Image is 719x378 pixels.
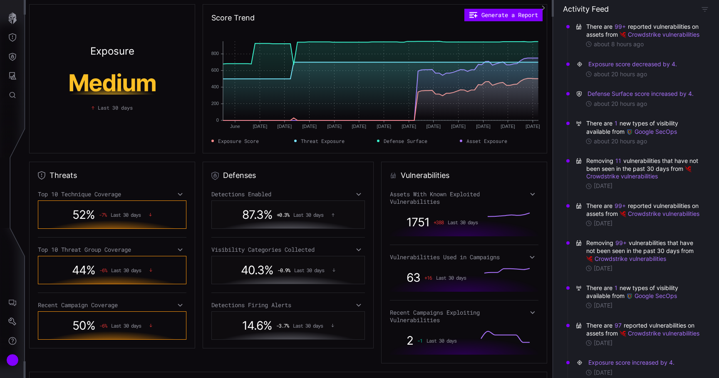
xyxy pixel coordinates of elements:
span: Defense Surface [384,137,427,145]
time: [DATE] [594,302,612,309]
h2: Threats [50,170,77,180]
span: Threat Exposure [301,137,345,145]
button: Generate a Report [464,9,543,21]
time: [DATE] [594,339,612,347]
text: 200 [211,101,218,106]
h2: Vulnerabilities [401,170,449,180]
span: There are new types of visibility available from [586,284,701,300]
time: [DATE] [594,369,612,376]
time: [DATE] [594,182,612,190]
span: -6 % [99,267,107,273]
text: 800 [211,51,218,56]
text: [DATE] [352,124,366,129]
button: 1 [614,119,618,128]
span: Last 30 days [111,323,141,328]
a: Google SecOps [626,292,677,299]
div: Detections Firing Alerts [211,301,365,309]
button: 11 [615,157,622,165]
text: [DATE] [327,124,342,129]
span: Last 30 days [426,338,456,343]
img: Crowdstrike Falcon Spotlight Devices [620,32,626,38]
text: [DATE] [526,124,540,129]
span: 2 [407,333,413,348]
img: Crowdstrike Falcon Spotlight Devices [620,211,626,218]
div: Recent Campaign Coverage [38,301,186,309]
text: [DATE] [253,124,267,129]
button: 97 [614,321,622,330]
text: 0 [216,118,219,123]
span: 52 % [72,208,95,222]
a: Crowdstrike vulnerabilities [586,255,666,262]
button: Exposure score increased by 4. [588,358,675,367]
text: [DATE] [476,124,491,129]
div: Top 10 Threat Group Coverage [38,246,186,253]
text: [DATE] [402,124,416,129]
img: Crowdstrike Falcon Spotlight Devices [586,256,593,263]
div: Detections Enabled [211,190,365,198]
div: Recent Campaigns Exploiting Vulnerabilities [390,309,538,324]
text: [DATE] [302,124,317,129]
span: -0.9 % [278,267,290,273]
span: There are reported vulnerabilities on assets from [586,321,701,337]
text: 400 [211,84,218,89]
a: Crowdstrike vulnerabilities [620,210,699,217]
span: Last 30 days [293,323,323,328]
h2: Defenses [223,170,256,180]
span: + 388 [434,219,444,225]
span: There are reported vulnerabilities on assets from [586,202,701,218]
span: Removing vulnerabilities that have not been seen in the past 30 days from [586,157,701,180]
text: June [230,124,240,129]
span: Last 30 days [293,212,323,218]
span: Last 30 days [294,267,324,273]
button: 99+ [614,202,626,210]
div: Visibility Categories Collected [211,246,365,253]
span: 63 [407,270,420,285]
time: about 20 hours ago [594,100,647,108]
span: Last 30 days [448,219,478,225]
text: [DATE] [377,124,391,129]
button: 99+ [615,239,627,247]
a: Crowdstrike vulnerabilities [620,31,699,38]
img: Google SecOps [626,293,633,300]
time: [DATE] [594,265,612,272]
span: + 16 [424,275,432,280]
button: Exposure score decreased by 4. [588,60,677,68]
time: [DATE] [594,220,612,227]
h1: Medium [43,71,181,95]
h2: Exposure [90,46,134,56]
a: Crowdstrike vulnerabilities [620,330,699,337]
a: Google SecOps [626,128,677,135]
h2: Score Trend [211,13,255,23]
span: Exposure Score [218,137,259,145]
a: Crowdstrike vulnerabilities [586,165,693,180]
span: 14.6 % [242,318,272,333]
span: -7 % [99,212,107,218]
span: -1 [417,338,422,343]
img: Crowdstrike Falcon Spotlight Devices [620,330,626,337]
span: 87.3 % [242,208,273,222]
text: 600 [211,68,218,73]
span: 40.3 % [241,263,273,277]
time: about 20 hours ago [594,138,647,145]
span: 50 % [72,318,95,333]
span: Last 30 days [111,267,141,273]
span: Last 30 days [436,275,466,280]
div: Vulnerabilities Used in Campaigns [390,253,538,261]
h4: Activity Feed [563,4,609,14]
text: [DATE] [426,124,441,129]
div: Assets With Known Exploited Vulnerabilities [390,190,538,205]
span: 44 % [72,263,95,277]
img: Google SecOps [626,129,633,135]
button: Defense Surface score increased by 4. [587,90,694,98]
span: -3.7 % [276,323,289,328]
text: [DATE] [501,124,515,129]
span: Last 30 days [111,212,141,218]
span: There are new types of visibility available from [586,119,701,135]
text: [DATE] [277,124,292,129]
span: There are reported vulnerabilities on assets from [586,23,701,38]
time: about 8 hours ago [594,40,644,48]
span: 1751 [407,215,429,229]
span: Last 30 days [98,104,133,111]
span: Removing vulnerabilities that have not been seen in the past 30 days from [586,239,701,263]
img: Crowdstrike Falcon Spotlight Devices [685,166,692,173]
